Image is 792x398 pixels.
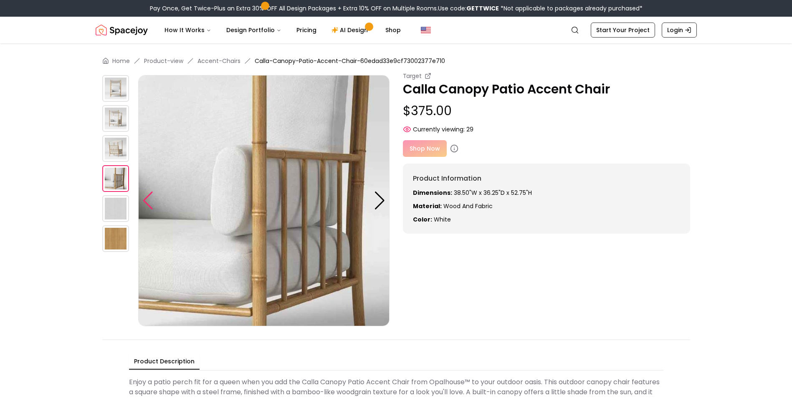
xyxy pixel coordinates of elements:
[102,75,129,102] img: https://storage.googleapis.com/spacejoy-main/assets/60edad33e9cf73002377e710/product_0_54kpg7mg59mk
[379,22,407,38] a: Shop
[413,189,680,197] p: 38.50"W x 36.25"D x 52.75"H
[413,189,452,197] strong: Dimensions:
[112,57,130,65] a: Home
[102,135,129,162] img: https://storage.googleapis.com/spacejoy-main/assets/60edad33e9cf73002377e710/product_2_l6b3n5mj31g
[591,23,655,38] a: Start Your Project
[499,4,643,13] span: *Not applicable to packages already purchased*
[421,25,431,35] img: United States
[129,354,200,370] button: Product Description
[220,22,288,38] button: Design Portfolio
[158,22,407,38] nav: Main
[96,22,148,38] a: Spacejoy
[413,174,680,184] h6: Product Information
[413,215,432,224] strong: Color:
[102,57,690,65] nav: breadcrumb
[102,165,129,192] img: https://storage.googleapis.com/spacejoy-main/assets/60edad33e9cf73002377e710/product_3_2pd76hf0fkjl
[96,17,697,43] nav: Global
[466,4,499,13] b: GETTWICE
[102,195,129,222] img: https://storage.googleapis.com/spacejoy-main/assets/60edad33e9cf73002377e710/product_5_6e0bh218jeen
[290,22,323,38] a: Pricing
[144,57,183,65] a: Product-view
[413,125,465,134] span: Currently viewing:
[413,202,442,210] strong: Material:
[150,4,643,13] div: Pay Once, Get Twice-Plus an Extra 30% OFF All Design Packages + Extra 10% OFF on Multiple Rooms.
[403,103,690,118] p: $375.00
[255,57,445,65] span: Calla-Canopy-Patio-Accent-Chair-60edad33e9cf73002377e710
[197,57,240,65] a: Accent-Chairs
[662,23,697,38] a: Login
[96,22,148,38] img: Spacejoy Logo
[403,72,422,80] small: Target
[434,215,451,224] span: white
[466,125,473,134] span: 29
[438,4,499,13] span: Use code:
[158,22,218,38] button: How It Works
[403,82,690,97] p: Calla Canopy Patio Accent Chair
[138,75,390,326] img: https://storage.googleapis.com/spacejoy-main/assets/60edad33e9cf73002377e710/product_3_2pd76hf0fkjl
[102,225,129,252] img: https://storage.googleapis.com/spacejoy-main/assets/60edad33e9cf73002377e710/product_6_a592c6lk4g5d
[325,22,377,38] a: AI Design
[443,202,493,210] span: Wood and Fabric
[102,105,129,132] img: https://storage.googleapis.com/spacejoy-main/assets/60edad33e9cf73002377e710/product_1_39ckgm6798gd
